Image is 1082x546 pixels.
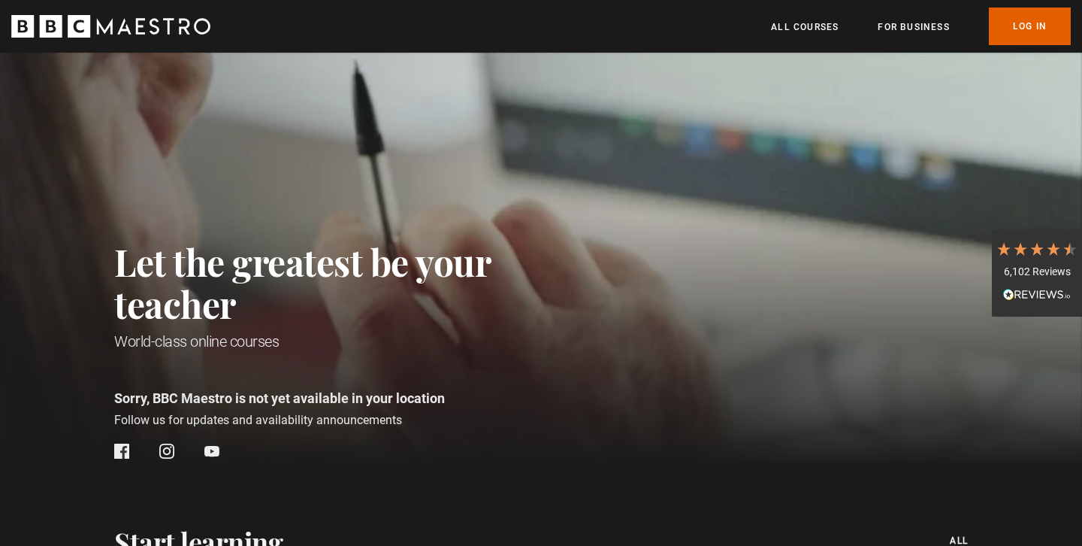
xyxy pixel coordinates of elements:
div: 4.7 Stars [996,241,1078,257]
p: Follow us for updates and availability announcements [114,411,558,429]
div: Read All Reviews [996,287,1078,305]
div: 6,102 Reviews [996,265,1078,280]
div: 6,102 ReviewsRead All Reviews [992,229,1082,317]
a: All Courses [771,20,839,35]
p: Sorry, BBC Maestro is not yet available in your location [114,388,558,408]
a: For business [878,20,949,35]
h2: Let the greatest be your teacher [114,241,558,325]
img: REVIEWS.io [1003,289,1071,299]
a: Log In [989,8,1071,45]
nav: Primary [771,8,1071,45]
svg: BBC Maestro [11,15,210,38]
h1: World-class online courses [114,331,558,352]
